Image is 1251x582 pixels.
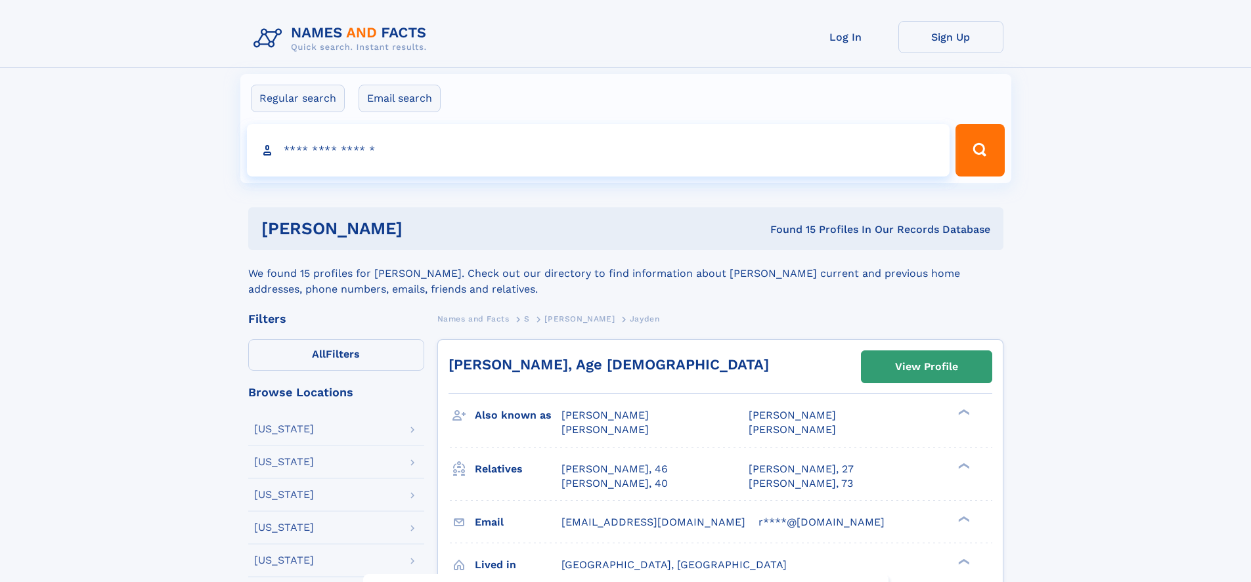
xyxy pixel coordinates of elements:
[254,555,314,566] div: [US_STATE]
[475,511,561,533] h3: Email
[254,424,314,434] div: [US_STATE]
[586,222,990,237] div: Found 15 Profiles In Our Records Database
[359,85,441,112] label: Email search
[248,250,1003,297] div: We found 15 profiles for [PERSON_NAME]. Check out our directory to find information about [PERSON...
[544,310,615,327] a: [PERSON_NAME]
[248,21,437,56] img: Logo Names and Facts
[895,352,958,382] div: View Profile
[475,458,561,480] h3: Relatives
[449,356,769,373] a: [PERSON_NAME], Age [DEMOGRAPHIC_DATA]
[955,461,971,470] div: ❯
[248,339,424,371] label: Filters
[955,408,971,417] div: ❯
[544,314,615,323] span: [PERSON_NAME]
[254,489,314,500] div: [US_STATE]
[254,522,314,533] div: [US_STATE]
[561,409,649,421] span: [PERSON_NAME]
[955,514,971,523] div: ❯
[749,423,836,436] span: [PERSON_NAME]
[749,409,836,421] span: [PERSON_NAME]
[630,314,660,323] span: Jayden
[247,124,950,177] input: search input
[862,351,992,383] a: View Profile
[437,310,510,327] a: Names and Facts
[248,313,424,325] div: Filters
[561,462,668,476] a: [PERSON_NAME], 46
[475,404,561,426] h3: Also known as
[898,21,1003,53] a: Sign Up
[254,457,314,467] div: [US_STATE]
[524,310,530,327] a: S
[248,386,424,398] div: Browse Locations
[955,124,1004,177] button: Search Button
[955,557,971,566] div: ❯
[749,476,853,491] a: [PERSON_NAME], 73
[793,21,898,53] a: Log In
[561,476,668,491] a: [PERSON_NAME], 40
[261,220,586,237] h1: [PERSON_NAME]
[561,516,745,528] span: [EMAIL_ADDRESS][DOMAIN_NAME]
[251,85,345,112] label: Regular search
[524,314,530,323] span: S
[561,423,649,436] span: [PERSON_NAME]
[475,554,561,576] h3: Lived in
[312,348,326,360] span: All
[749,462,854,476] a: [PERSON_NAME], 27
[561,558,787,571] span: [GEOGRAPHIC_DATA], [GEOGRAPHIC_DATA]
